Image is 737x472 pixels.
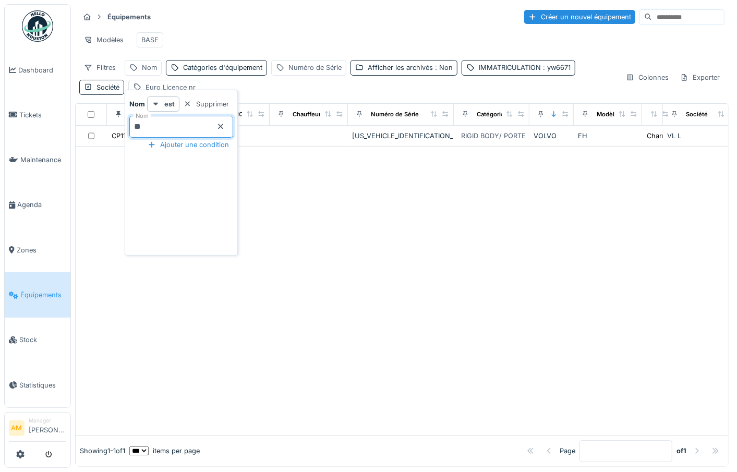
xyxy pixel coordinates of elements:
[293,110,347,119] div: Chauffeur principal
[352,131,450,141] div: [US_VEHICLE_IDENTIFICATION_NUMBER]
[371,110,419,119] div: Numéro de Série
[183,63,262,72] div: Catégories d'équipement
[19,110,66,120] span: Tickets
[20,290,66,300] span: Équipements
[621,70,673,85] div: Colonnes
[134,112,151,120] label: Nom
[17,245,66,255] span: Zones
[179,97,233,111] div: Supprimer
[534,131,570,141] div: VOLVO
[103,12,155,22] strong: Équipements
[29,417,66,425] div: Manager
[597,110,618,119] div: Modèle
[477,110,549,119] div: Catégories d'équipement
[96,82,119,92] div: Société
[578,131,638,141] div: FH
[667,131,737,141] div: VL L
[129,446,200,456] div: items per page
[142,63,157,72] div: Nom
[17,200,66,210] span: Agenda
[214,110,269,119] div: IMMATRICULATION
[20,155,66,165] span: Maintenance
[112,131,128,141] div: CP111
[288,63,342,72] div: Numéro de Série
[164,99,175,109] strong: est
[433,64,453,71] span: : Non
[675,70,724,85] div: Exporter
[461,131,570,141] div: RIGID BODY/ PORTEUR / CAMION
[129,99,145,109] strong: Nom
[22,10,53,42] img: Badge_color-CXgf-gQk.svg
[686,110,708,119] div: Société
[524,10,635,24] div: Créer un nouvel équipement
[79,32,128,47] div: Modèles
[541,64,571,71] span: : yw6671
[141,35,159,45] div: BASE
[29,417,66,439] li: [PERSON_NAME]
[143,138,233,152] div: Ajouter une condition
[146,82,196,92] div: Euro Licence nr
[80,446,125,456] div: Showing 1 - 1 of 1
[676,446,686,456] strong: of 1
[9,420,25,436] li: AM
[368,63,453,72] div: Afficher les archivés
[19,380,66,390] span: Statistiques
[19,335,66,345] span: Stock
[79,60,120,75] div: Filtres
[647,131,670,141] div: Charroi
[479,63,571,72] div: IMMATRICULATION
[560,446,575,456] div: Page
[18,65,66,75] span: Dashboard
